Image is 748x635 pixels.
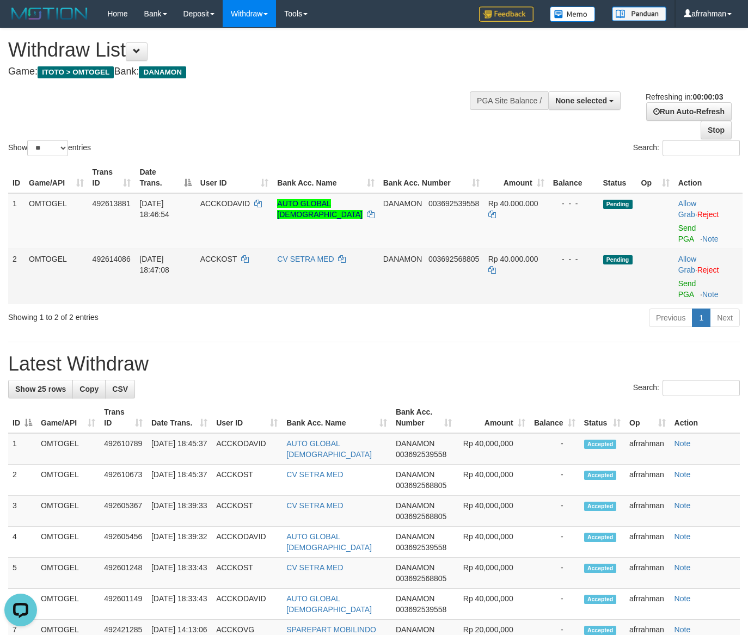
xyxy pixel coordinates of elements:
[603,200,633,209] span: Pending
[646,93,723,101] span: Refreshing in:
[27,140,68,156] select: Showentries
[675,532,691,541] a: Note
[675,625,691,634] a: Note
[625,496,670,527] td: afrrahman
[678,279,696,299] a: Send PGA
[147,433,212,465] td: [DATE] 18:45:37
[670,402,740,433] th: Action
[277,255,334,263] a: CV SETRA MED
[147,465,212,496] td: [DATE] 18:45:37
[4,4,37,37] button: Open LiveChat chat widget
[391,402,456,433] th: Bank Acc. Number: activate to sort column ascending
[697,266,719,274] a: Reject
[286,470,343,479] a: CV SETRA MED
[530,433,580,465] td: -
[100,589,147,620] td: 492601149
[72,380,106,398] a: Copy
[675,470,691,479] a: Note
[196,162,273,193] th: User ID: activate to sort column ascending
[8,39,488,61] h1: Withdraw List
[456,527,529,558] td: Rp 40,000,000
[456,433,529,465] td: Rp 40,000,000
[584,564,617,573] span: Accepted
[530,558,580,589] td: -
[625,589,670,620] td: afrrahman
[663,380,740,396] input: Search:
[697,210,719,219] a: Reject
[702,290,719,299] a: Note
[678,199,697,219] span: ·
[710,309,740,327] a: Next
[273,162,378,193] th: Bank Acc. Name: activate to sort column ascending
[396,625,435,634] span: DANAMON
[396,563,435,572] span: DANAMON
[93,255,131,263] span: 492614086
[100,465,147,496] td: 492610673
[212,589,282,620] td: ACCKODAVID
[625,433,670,465] td: afrrahman
[8,140,91,156] label: Show entries
[675,594,691,603] a: Note
[212,527,282,558] td: ACCKODAVID
[8,353,740,375] h1: Latest Withdraw
[200,255,237,263] span: ACCKOST
[8,589,36,620] td: 6
[396,605,446,614] span: Copy 003692539558 to clipboard
[8,496,36,527] td: 3
[675,501,691,510] a: Note
[625,527,670,558] td: afrrahman
[488,199,538,208] span: Rp 40.000.000
[286,594,372,614] a: AUTO GLOBAL [DEMOGRAPHIC_DATA]
[692,309,710,327] a: 1
[38,66,114,78] span: ITOTO > OMTOGEL
[286,439,372,459] a: AUTO GLOBAL [DEMOGRAPHIC_DATA]
[702,235,719,243] a: Note
[147,527,212,558] td: [DATE] 18:39:32
[36,558,100,589] td: OMTOGEL
[637,162,674,193] th: Op: activate to sort column ascending
[584,626,617,635] span: Accepted
[383,255,422,263] span: DANAMON
[100,433,147,465] td: 492610789
[548,91,621,110] button: None selected
[147,558,212,589] td: [DATE] 18:33:43
[625,558,670,589] td: afrrahman
[396,512,446,521] span: Copy 003692568805 to clipboard
[584,595,617,604] span: Accepted
[286,532,372,552] a: AUTO GLOBAL [DEMOGRAPHIC_DATA]
[135,162,195,193] th: Date Trans.: activate to sort column descending
[112,385,128,393] span: CSV
[8,465,36,496] td: 2
[456,496,529,527] td: Rp 40,000,000
[484,162,549,193] th: Amount: activate to sort column ascending
[470,91,548,110] div: PGA Site Balance /
[212,558,282,589] td: ACCKOST
[8,162,24,193] th: ID
[93,199,131,208] span: 492613881
[8,527,36,558] td: 4
[36,496,100,527] td: OMTOGEL
[678,255,697,274] span: ·
[675,439,691,448] a: Note
[530,496,580,527] td: -
[147,589,212,620] td: [DATE] 18:33:43
[15,385,66,393] span: Show 25 rows
[633,140,740,156] label: Search:
[8,433,36,465] td: 1
[286,625,376,634] a: SPAREPART MOBILINDO
[8,307,304,323] div: Showing 1 to 2 of 2 entries
[36,527,100,558] td: OMTOGEL
[584,471,617,480] span: Accepted
[212,465,282,496] td: ACCKOST
[379,162,484,193] th: Bank Acc. Number: activate to sort column ascending
[8,5,91,22] img: MOTION_logo.png
[200,199,250,208] span: ACCKODAVID
[105,380,135,398] a: CSV
[674,162,743,193] th: Action
[286,501,343,510] a: CV SETRA MED
[456,465,529,496] td: Rp 40,000,000
[212,433,282,465] td: ACCKODAVID
[36,433,100,465] td: OMTOGEL
[646,102,732,121] a: Run Auto-Refresh
[396,501,435,510] span: DANAMON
